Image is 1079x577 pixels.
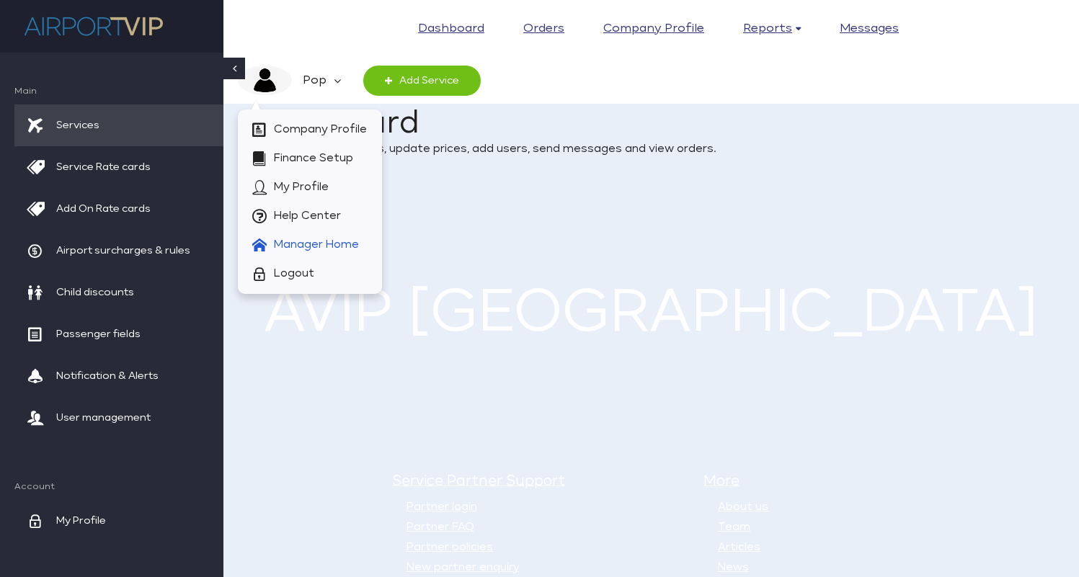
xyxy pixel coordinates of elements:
[238,173,382,202] a: My Profile
[718,501,768,512] a: About us
[56,355,159,397] span: Notification & Alerts
[14,146,223,188] a: Service Rate cards
[407,562,520,573] a: New partner enquiry
[238,231,382,259] a: Manager Home
[363,65,481,97] a: Add Service
[718,562,749,573] a: News
[392,471,693,491] h5: Service Partner Support
[292,66,334,96] em: Pop
[418,18,484,40] a: Dashboard
[240,270,1063,357] h1: AVIP [GEOGRAPHIC_DATA]
[274,173,329,202] span: My Profile
[80,471,381,491] h5: Customer Help
[238,115,382,144] a: Company Profile
[238,66,341,96] a: image description Pop
[238,144,382,173] a: Finance Setup
[14,313,223,355] a: Passenger fields
[407,542,493,553] a: Partner policies
[14,104,223,146] a: Services
[14,272,223,313] a: Child discounts
[840,18,899,40] a: Messages
[56,104,99,146] span: Services
[56,313,141,355] span: Passenger fields
[523,18,564,40] a: Orders
[703,471,1005,491] h5: More
[238,66,292,95] img: image description
[14,86,223,97] span: Main
[14,230,223,272] a: Airport surcharges & rules
[274,202,341,231] span: Help Center
[274,231,359,259] span: Manager Home
[238,109,382,294] div: image description Pop
[22,11,166,42] img: company logo here
[407,522,474,532] a: Partner FAQ
[392,66,459,96] span: Add Service
[743,18,801,40] a: Reports
[56,230,190,272] span: Airport surcharges & rules
[56,272,134,313] span: Child discounts
[718,522,750,532] a: Team
[603,18,704,40] a: Company profile
[274,144,353,173] span: Finance Setup
[238,259,382,288] a: Logout
[245,108,1057,140] h1: Dashboard
[14,188,223,230] a: Add On Rate cards
[14,355,223,397] a: Notification & Alerts
[238,202,382,231] a: Help Center
[56,146,151,188] span: Service Rate cards
[274,259,314,288] span: Logout
[407,501,477,512] a: Partner login
[56,188,151,230] span: Add On Rate cards
[718,542,760,553] a: Articles
[245,140,1057,158] p: Add new airport services, update prices, add users, send messages and view orders.
[274,115,367,144] span: Company Profile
